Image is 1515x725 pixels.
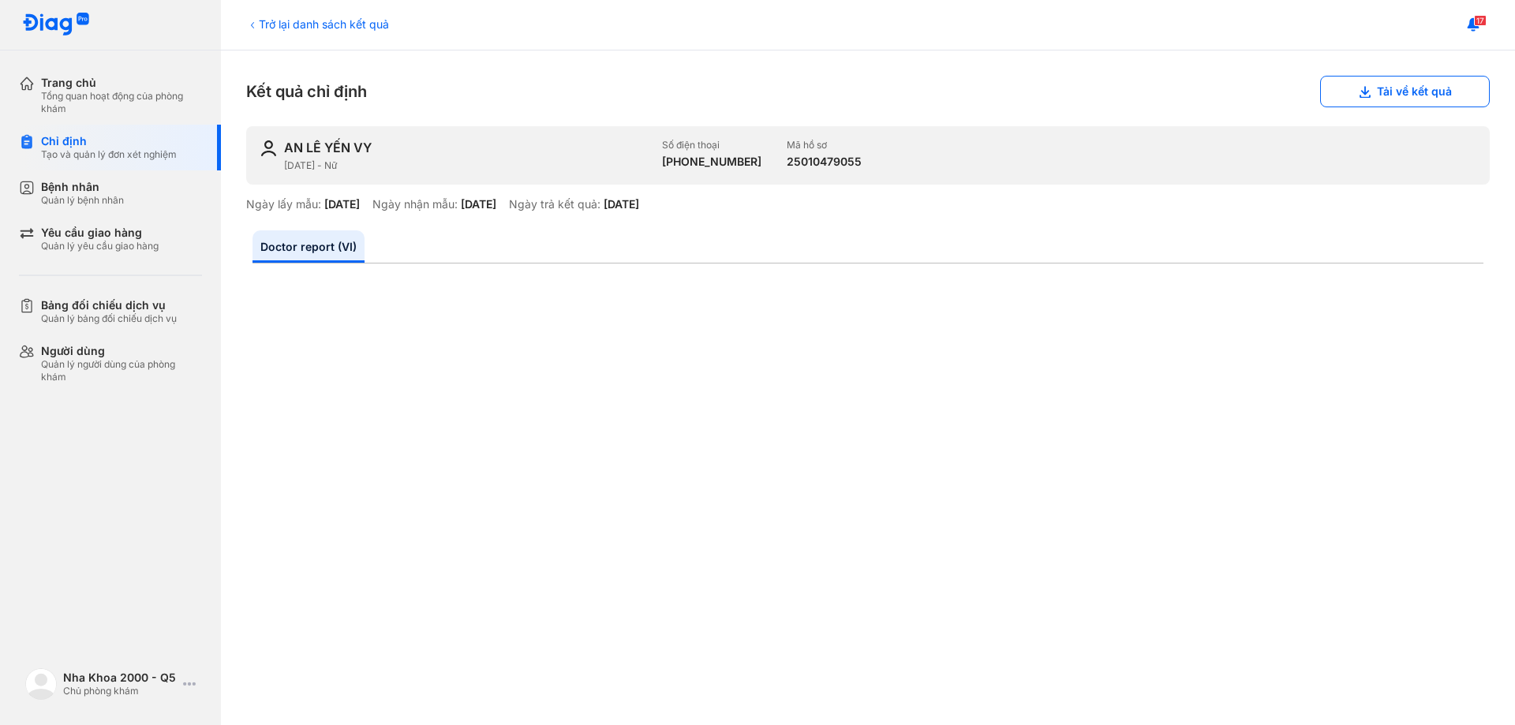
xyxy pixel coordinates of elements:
div: Trở lại danh sách kết quả [246,16,389,32]
div: Tổng quan hoạt động của phòng khám [41,90,202,115]
div: 25010479055 [787,155,862,169]
div: Quản lý bảng đối chiếu dịch vụ [41,312,177,325]
div: Trang chủ [41,76,202,90]
div: Số điện thoại [662,139,761,151]
div: Kết quả chỉ định [246,76,1490,107]
div: Tạo và quản lý đơn xét nghiệm [41,148,177,161]
div: [DATE] [324,197,360,211]
div: Yêu cầu giao hàng [41,226,159,240]
a: Doctor report (VI) [252,230,365,263]
div: Quản lý bệnh nhân [41,194,124,207]
div: AN LÊ YẾN VY [284,139,372,156]
div: [DATE] [461,197,496,211]
div: [DATE] - Nữ [284,159,649,172]
button: Tải về kết quả [1320,76,1490,107]
div: Bảng đối chiếu dịch vụ [41,298,177,312]
div: Quản lý yêu cầu giao hàng [41,240,159,252]
img: logo [22,13,90,37]
div: Bệnh nhân [41,180,124,194]
div: Nha Khoa 2000 - Q5 [63,671,177,685]
div: Ngày nhận mẫu: [372,197,458,211]
div: [DATE] [604,197,639,211]
img: logo [25,668,57,700]
div: Quản lý người dùng của phòng khám [41,358,202,383]
div: Ngày lấy mẫu: [246,197,321,211]
div: Ngày trả kết quả: [509,197,600,211]
span: 17 [1474,15,1487,26]
div: Người dùng [41,344,202,358]
img: user-icon [259,139,278,158]
div: Chỉ định [41,134,177,148]
div: Mã hồ sơ [787,139,862,151]
div: [PHONE_NUMBER] [662,155,761,169]
div: Chủ phòng khám [63,685,177,697]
